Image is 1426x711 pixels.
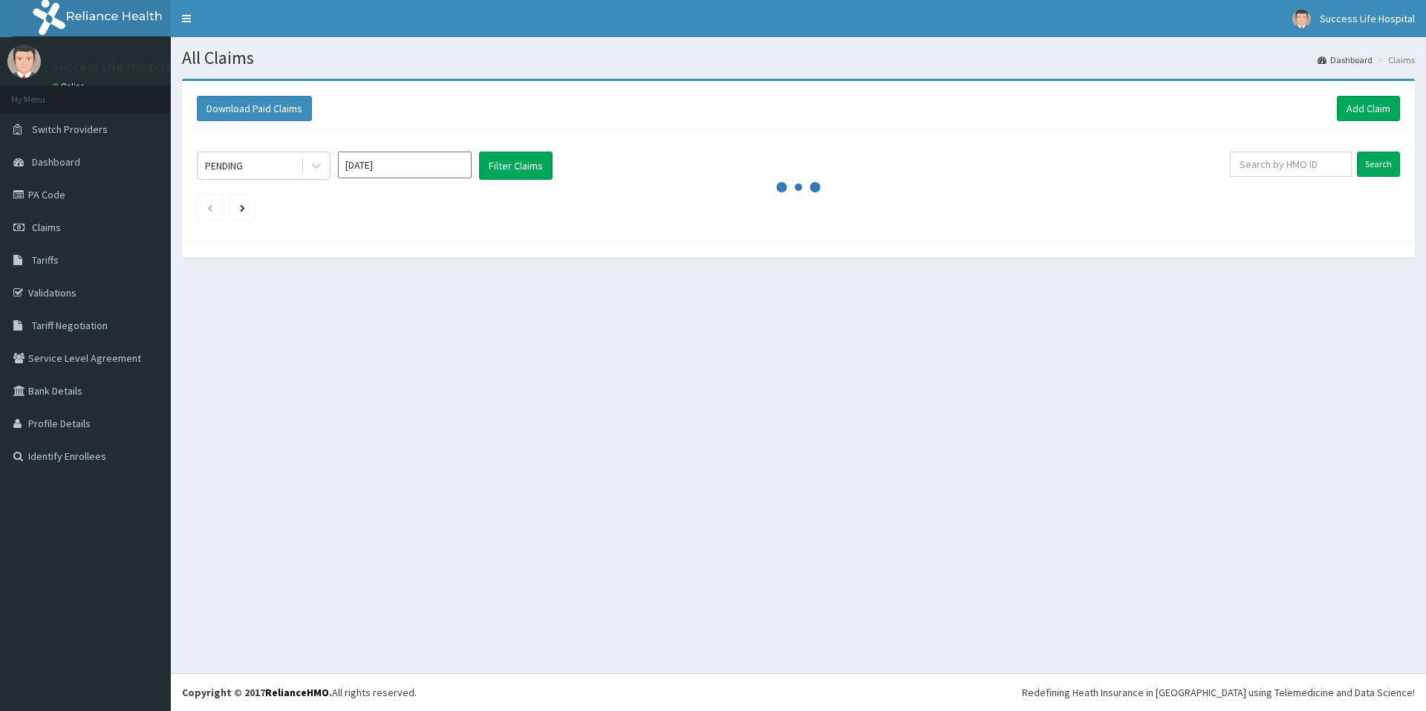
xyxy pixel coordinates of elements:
span: Claims [32,221,61,234]
a: Next page [240,201,245,214]
svg: audio-loading [776,165,821,210]
button: Download Paid Claims [197,96,312,121]
span: Tariff Negotiation [32,319,108,332]
a: Online [52,81,88,91]
span: Tariffs [32,253,59,267]
a: Add Claim [1337,96,1400,121]
div: PENDING [205,158,243,173]
a: RelianceHMO [265,686,329,699]
input: Search [1357,152,1400,177]
a: Previous page [206,201,213,214]
span: Dashboard [32,155,80,169]
button: Filter Claims [479,152,553,180]
img: User Image [7,45,41,78]
li: Claims [1374,53,1415,66]
input: Search by HMO ID [1230,152,1352,177]
h1: All Claims [182,48,1415,68]
span: Success Life Hospital [1320,12,1415,25]
strong: Copyright © 2017 . [182,686,332,699]
a: Dashboard [1318,53,1373,66]
img: User Image [1292,10,1311,28]
span: Switch Providers [32,123,108,136]
div: Redefining Heath Insurance in [GEOGRAPHIC_DATA] using Telemedicine and Data Science! [1022,685,1415,700]
input: Select Month and Year [338,152,472,178]
p: Success Life Hospital [52,60,176,74]
footer: All rights reserved. [171,673,1426,711]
